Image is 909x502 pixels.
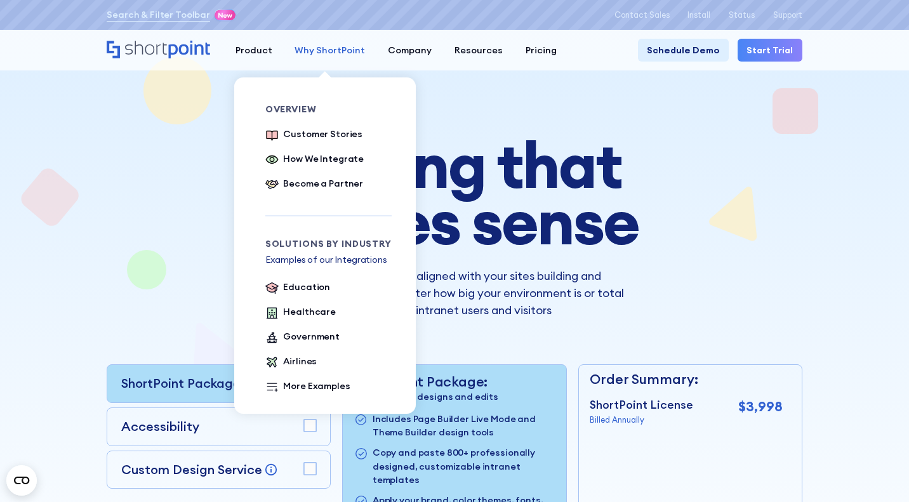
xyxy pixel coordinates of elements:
div: Healthcare [283,305,336,319]
h1: Pricing that makes sense [199,136,710,249]
a: Why ShortPoint [283,39,376,62]
div: Product [236,44,272,57]
a: Start Trial [738,39,802,62]
div: More Examples [283,380,350,393]
p: Examples of our Integrations [265,253,392,267]
a: Status [729,10,755,20]
a: Schedule Demo [638,39,729,62]
div: Government [283,330,340,343]
div: Customer Stories [283,128,362,141]
a: Product [224,39,284,62]
p: ShortPoint pricing is aligned with your sites building and designing needs, no matter how big you... [284,268,625,319]
p: Copy and paste 800+ professionally designed, customizable intranet templates [373,446,555,487]
a: Company [376,39,443,62]
a: Education [265,281,330,296]
div: Resources [454,44,503,57]
a: Healthcare [265,305,336,321]
div: Why ShortPoint [295,44,365,57]
a: Resources [443,39,514,62]
a: Install [687,10,710,20]
a: Customer Stories [265,128,362,143]
div: Pricing [526,44,557,57]
a: Contact Sales [614,10,670,20]
p: Unlimited designs and edits [373,390,498,406]
button: Open CMP widget [6,465,37,496]
div: Solutions by Industry [265,239,392,248]
p: Accessibility [121,417,199,436]
p: Billed Annually [590,414,693,426]
div: Airlines [283,355,317,368]
p: Includes Page Builder Live Mode and Theme Builder design tools [373,413,555,440]
a: How We Integrate [265,152,364,168]
a: Government [265,330,340,346]
p: Custom Design Service [121,461,262,477]
a: Airlines [265,355,317,371]
div: Company [388,44,432,57]
p: $3,998 [738,397,783,417]
div: Become a Partner [283,177,363,190]
p: ShortPoint Package: [354,374,554,390]
p: ShortPoint Package [121,374,241,393]
a: Search & Filter Toolbar [107,8,210,22]
p: ShortPoint License [590,397,693,414]
a: Support [773,10,802,20]
div: Overview [265,105,392,114]
a: Become a Partner [265,177,363,193]
p: Order Summary: [590,369,783,390]
a: Pricing [514,39,568,62]
a: More Examples [265,380,350,395]
div: Education [283,281,330,294]
div: How We Integrate [283,152,364,166]
iframe: Chat Widget [846,441,909,502]
a: Home [107,41,212,60]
